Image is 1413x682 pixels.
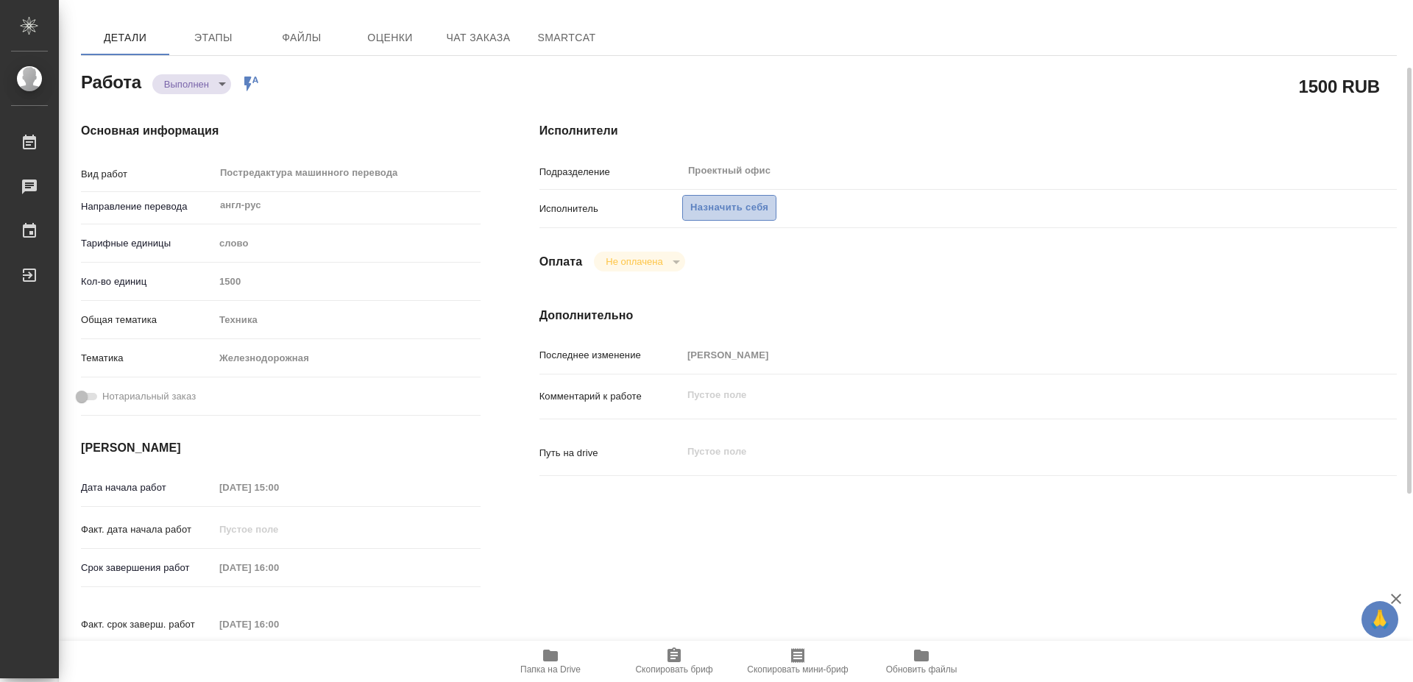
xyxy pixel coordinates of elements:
p: Исполнитель [539,202,682,216]
p: Путь на drive [539,446,682,461]
h4: Исполнители [539,122,1397,140]
button: Папка на Drive [489,641,612,682]
p: Кол-во единиц [81,274,214,289]
button: Назначить себя [682,195,776,221]
input: Пустое поле [682,344,1325,366]
span: Файлы [266,29,337,47]
p: Вид работ [81,167,214,182]
p: Срок завершения работ [81,561,214,575]
span: SmartCat [531,29,602,47]
span: Обновить файлы [886,664,957,675]
span: Назначить себя [690,199,768,216]
p: Подразделение [539,165,682,180]
input: Пустое поле [214,557,343,578]
p: Факт. дата начала работ [81,522,214,537]
span: Папка на Drive [520,664,581,675]
span: Чат заказа [443,29,514,47]
span: Скопировать бриф [635,664,712,675]
span: Скопировать мини-бриф [747,664,848,675]
input: Пустое поле [214,477,343,498]
div: слово [214,231,481,256]
h4: Основная информация [81,122,481,140]
button: Обновить файлы [860,641,983,682]
div: Выполнен [594,252,684,271]
div: Выполнен [152,74,231,94]
h4: Дополнительно [539,307,1397,324]
span: 🙏 [1367,604,1392,635]
h2: 1500 RUB [1299,74,1380,99]
h2: Работа [81,68,141,94]
span: Этапы [178,29,249,47]
p: Последнее изменение [539,348,682,363]
p: Общая тематика [81,313,214,327]
div: Техника [214,308,481,333]
p: Дата начала работ [81,480,214,495]
p: Тарифные единицы [81,236,214,251]
p: Комментарий к работе [539,389,682,404]
button: Не оплачена [601,255,667,268]
p: Факт. срок заверш. работ [81,617,214,632]
button: 🙏 [1361,601,1398,638]
input: Пустое поле [214,519,343,540]
button: Скопировать мини-бриф [736,641,860,682]
span: Детали [90,29,160,47]
p: Направление перевода [81,199,214,214]
p: Тематика [81,351,214,366]
input: Пустое поле [214,614,343,635]
h4: Оплата [539,253,583,271]
span: Нотариальный заказ [102,389,196,404]
button: Выполнен [160,78,213,90]
input: Пустое поле [214,271,481,292]
span: Оценки [355,29,425,47]
div: Железнодорожная [214,346,481,371]
h4: [PERSON_NAME] [81,439,481,457]
button: Скопировать бриф [612,641,736,682]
